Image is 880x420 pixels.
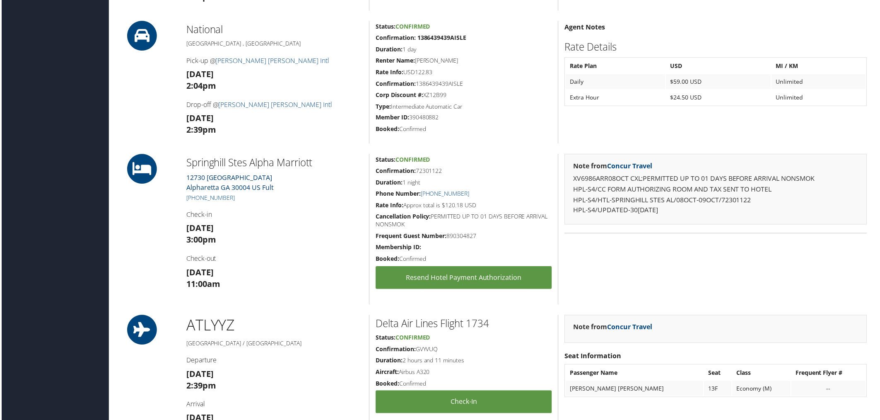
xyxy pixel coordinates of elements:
[186,23,363,37] h2: National
[376,91,552,100] h5: XZ12B99
[376,202,403,210] strong: Rate Info:
[734,367,792,382] th: Class
[567,90,666,105] td: Extra Hour
[186,40,363,48] h5: [GEOGRAPHIC_DATA] , [GEOGRAPHIC_DATA]
[376,381,552,389] h5: Confirmed
[567,383,704,398] td: [PERSON_NAME] [PERSON_NAME]
[376,358,552,366] h5: 2 hours and 11 minutes
[773,75,868,90] td: Unlimited
[667,59,772,74] th: USD
[793,367,868,382] th: Frequent Flyer #
[376,168,416,175] strong: Confirmation:
[376,369,552,378] h5: Airbus A320
[376,68,403,76] strong: Rate Info:
[186,279,219,291] strong: 11:00am
[186,316,363,337] h1: ATL YYZ
[376,214,552,230] h5: PERMITTED UP TO 01 DAYS BEFORE ARRIVAL NONSMOK
[376,347,416,354] strong: Confirmation:
[376,23,395,31] strong: Status:
[376,369,399,377] strong: Aircraft:
[186,174,273,193] a: 12730 [GEOGRAPHIC_DATA]Alpharetta GA 30004 US Fult
[376,392,552,415] a: Check-in
[705,367,733,382] th: Seat
[734,383,792,398] td: Economy (M)
[376,57,415,65] strong: Renter Name:
[608,324,653,333] a: Concur Travel
[376,335,395,343] strong: Status:
[797,386,863,394] div: --
[186,268,213,279] strong: [DATE]
[567,59,666,74] th: Rate Plan
[186,211,363,220] h4: Check-in
[667,75,772,90] td: $59.00 USD
[773,59,868,74] th: MI / KM
[376,80,552,88] h5: 1386439439AISLE
[705,383,733,398] td: 13F
[186,235,215,246] strong: 3:00pm
[215,56,329,66] a: [PERSON_NAME] [PERSON_NAME] Intl
[567,75,666,90] td: Daily
[186,125,215,136] strong: 2:39pm
[574,162,653,171] strong: Note from
[376,244,421,252] strong: Membership ID:
[186,357,363,366] h4: Departure
[376,156,395,164] strong: Status:
[186,381,215,393] strong: 2:39pm
[395,156,430,164] span: Confirmed
[186,194,234,202] a: [PHONE_NUMBER]
[395,335,430,343] span: Confirmed
[376,202,552,210] h5: Approx total is $120.18 USD
[186,401,363,410] h4: Arrival
[574,174,860,216] p: XV6986ARR08OCT CXL:PERMITTED UP TO 01 DAYS BEFORE ARRIVAL NONSMOK HPL-S4/CC FORM AUTHORIZING ROOM...
[376,233,447,241] strong: Frequent Guest Number:
[565,353,622,362] strong: Seat Information
[376,318,552,332] h2: Delta Air Lines Flight 1734
[186,80,215,92] strong: 2:04pm
[186,156,363,170] h2: Springhill Stes Alpha Marriott
[376,168,552,176] h5: 72301122
[376,256,552,264] h5: Confirmed
[376,91,423,99] strong: Corp Discount #:
[186,255,363,264] h4: Check-out
[186,223,213,235] strong: [DATE]
[186,100,363,109] h4: Drop-off @
[574,324,653,333] strong: Note from
[186,69,213,80] strong: [DATE]
[376,358,403,366] strong: Duration:
[186,370,213,381] strong: [DATE]
[376,190,421,198] strong: Phone Number:
[395,23,430,31] span: Confirmed
[376,233,552,241] h5: 890304827
[376,179,552,187] h5: 1 night
[186,56,363,66] h4: Pick-up @
[608,162,653,171] a: Concur Travel
[376,103,552,111] h5: Intermediate Automatic Car
[376,114,409,122] strong: Member ID:
[376,381,399,389] strong: Booked:
[376,46,403,53] strong: Duration:
[565,23,606,32] strong: Agent Notes
[376,347,552,355] h5: GVYVUQ
[376,80,416,88] strong: Confirmation:
[376,34,467,42] strong: Confirmation: 1386439439AISLE
[376,57,552,65] h5: [PERSON_NAME]
[376,126,399,134] strong: Booked:
[567,367,704,382] th: Passenger Name
[376,103,391,111] strong: Type:
[376,126,552,134] h5: Confirmed
[376,267,552,290] a: Resend Hotel Payment Authorization
[218,100,332,109] a: [PERSON_NAME] [PERSON_NAME] Intl
[186,113,213,124] strong: [DATE]
[376,68,552,77] h5: USD122.83
[667,90,772,105] td: $24.50 USD
[376,256,399,264] strong: Booked:
[376,46,552,54] h5: 1 day
[376,214,431,221] strong: Cancellation Policy:
[421,190,470,198] a: [PHONE_NUMBER]
[565,40,869,54] h2: Rate Details
[376,179,403,187] strong: Duration:
[773,90,868,105] td: Unlimited
[186,341,363,349] h5: [GEOGRAPHIC_DATA] / [GEOGRAPHIC_DATA]
[376,114,552,122] h5: 390480882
